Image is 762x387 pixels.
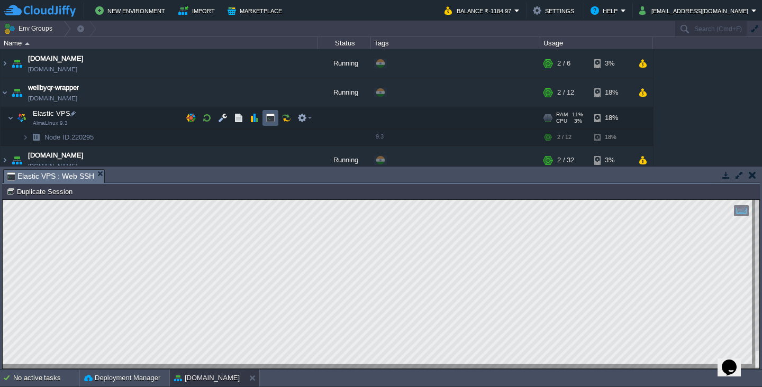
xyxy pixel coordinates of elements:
[376,133,384,140] span: 9.3
[10,78,24,107] img: AMDAwAAAACH5BAEAAAAALAAAAAABAAEAAAICRAEAOw==
[557,49,570,78] div: 2 / 6
[572,112,583,118] span: 11%
[594,78,629,107] div: 18%
[44,133,71,141] span: Node ID:
[28,150,84,161] a: [DOMAIN_NAME]
[14,107,29,128] img: AMDAwAAAACH5BAEAAAAALAAAAAABAAEAAAICRAEAOw==
[4,21,56,36] button: Env Groups
[28,53,84,64] a: [DOMAIN_NAME]
[594,107,629,128] div: 18%
[43,133,95,142] span: 220295
[22,129,29,145] img: AMDAwAAAACH5BAEAAAAALAAAAAABAAEAAAICRAEAOw==
[557,129,571,145] div: 2 / 12
[1,146,9,174] img: AMDAwAAAACH5BAEAAAAALAAAAAABAAEAAAICRAEAOw==
[718,345,751,376] iframe: chat widget
[318,49,371,78] div: Running
[28,82,79,93] a: wellbyqr-wrapper
[6,187,76,196] button: Duplicate Session
[7,170,94,183] span: Elastic VPS : Web SSH
[33,120,68,126] span: AlmaLinux 9.3
[371,37,540,49] div: Tags
[318,146,371,174] div: Running
[25,42,30,45] img: AMDAwAAAACH5BAEAAAAALAAAAAABAAEAAAICRAEAOw==
[28,93,77,104] span: [DOMAIN_NAME]
[557,146,574,174] div: 2 / 32
[28,161,77,171] span: [DOMAIN_NAME]
[556,112,568,118] span: RAM
[28,64,77,75] span: [DOMAIN_NAME]
[29,129,43,145] img: AMDAwAAAACH5BAEAAAAALAAAAAABAAEAAAICRAEAOw==
[639,4,751,17] button: [EMAIL_ADDRESS][DOMAIN_NAME]
[318,78,371,107] div: Running
[591,4,621,17] button: Help
[319,37,370,49] div: Status
[95,4,168,17] button: New Environment
[13,370,79,386] div: No active tasks
[228,4,285,17] button: Marketplace
[43,133,95,142] a: Node ID:220295
[556,118,567,124] span: CPU
[84,373,160,383] button: Deployment Manager
[541,37,652,49] div: Usage
[533,4,577,17] button: Settings
[1,37,317,49] div: Name
[174,373,240,383] button: [DOMAIN_NAME]
[1,78,9,107] img: AMDAwAAAACH5BAEAAAAALAAAAAABAAEAAAICRAEAOw==
[557,78,574,107] div: 2 / 12
[571,118,582,124] span: 3%
[4,4,76,17] img: CloudJiffy
[444,4,514,17] button: Balance ₹-1184.97
[10,49,24,78] img: AMDAwAAAACH5BAEAAAAALAAAAAABAAEAAAICRAEAOw==
[178,4,218,17] button: Import
[32,109,72,118] span: Elastic VPS
[7,107,14,128] img: AMDAwAAAACH5BAEAAAAALAAAAAABAAEAAAICRAEAOw==
[594,146,629,174] div: 3%
[10,146,24,174] img: AMDAwAAAACH5BAEAAAAALAAAAAABAAEAAAICRAEAOw==
[1,49,9,78] img: AMDAwAAAACH5BAEAAAAALAAAAAABAAEAAAICRAEAOw==
[32,109,72,117] a: Elastic VPSAlmaLinux 9.3
[594,129,629,145] div: 18%
[594,49,629,78] div: 3%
